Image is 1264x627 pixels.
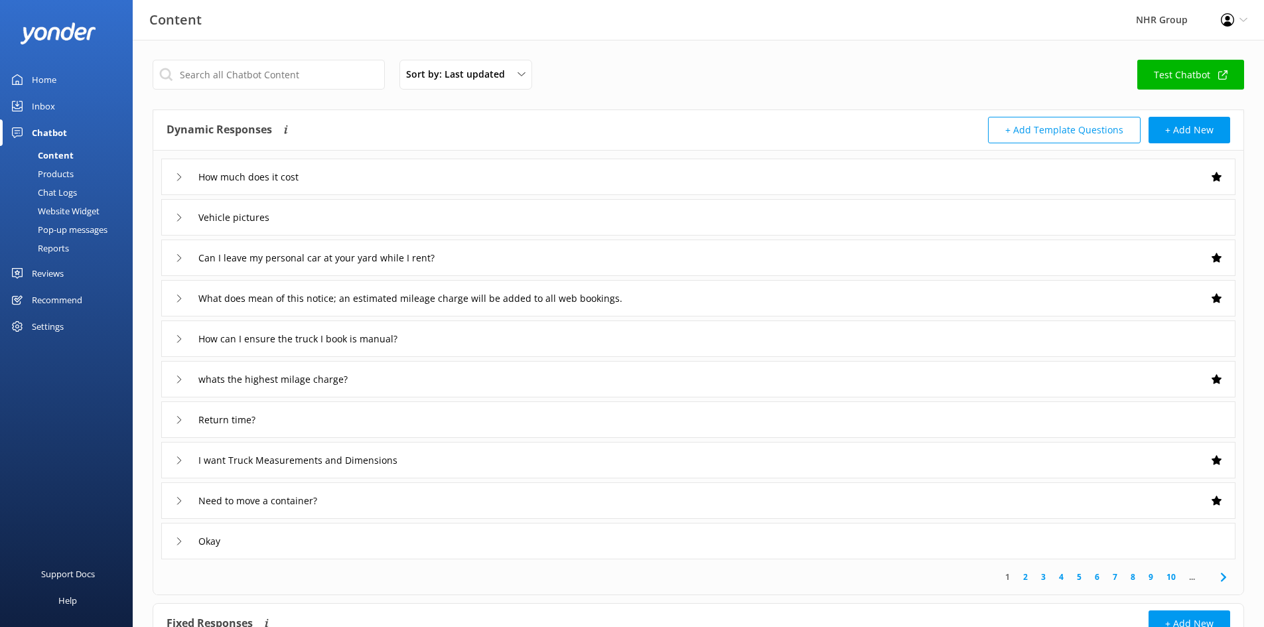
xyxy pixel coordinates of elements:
[1149,117,1230,143] button: + Add New
[32,287,82,313] div: Recommend
[1160,571,1182,583] a: 10
[1070,571,1088,583] a: 5
[1034,571,1052,583] a: 3
[999,571,1017,583] a: 1
[8,183,133,202] a: Chat Logs
[32,93,55,119] div: Inbox
[8,146,74,165] div: Content
[988,117,1141,143] button: + Add Template Questions
[8,165,133,183] a: Products
[8,239,133,257] a: Reports
[8,220,133,239] a: Pop-up messages
[1052,571,1070,583] a: 4
[1088,571,1106,583] a: 6
[41,561,95,587] div: Support Docs
[149,9,202,31] h3: Content
[1142,571,1160,583] a: 9
[58,587,77,614] div: Help
[406,67,513,82] span: Sort by: Last updated
[32,260,64,287] div: Reviews
[167,117,272,143] h4: Dynamic Responses
[8,239,69,257] div: Reports
[32,119,67,146] div: Chatbot
[1182,571,1202,583] span: ...
[1137,60,1244,90] a: Test Chatbot
[8,146,133,165] a: Content
[32,313,64,340] div: Settings
[8,202,133,220] a: Website Widget
[1124,571,1142,583] a: 8
[153,60,385,90] input: Search all Chatbot Content
[8,165,74,183] div: Products
[32,66,56,93] div: Home
[8,220,107,239] div: Pop-up messages
[8,202,100,220] div: Website Widget
[8,183,77,202] div: Chat Logs
[1017,571,1034,583] a: 2
[20,23,96,44] img: yonder-white-logo.png
[1106,571,1124,583] a: 7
